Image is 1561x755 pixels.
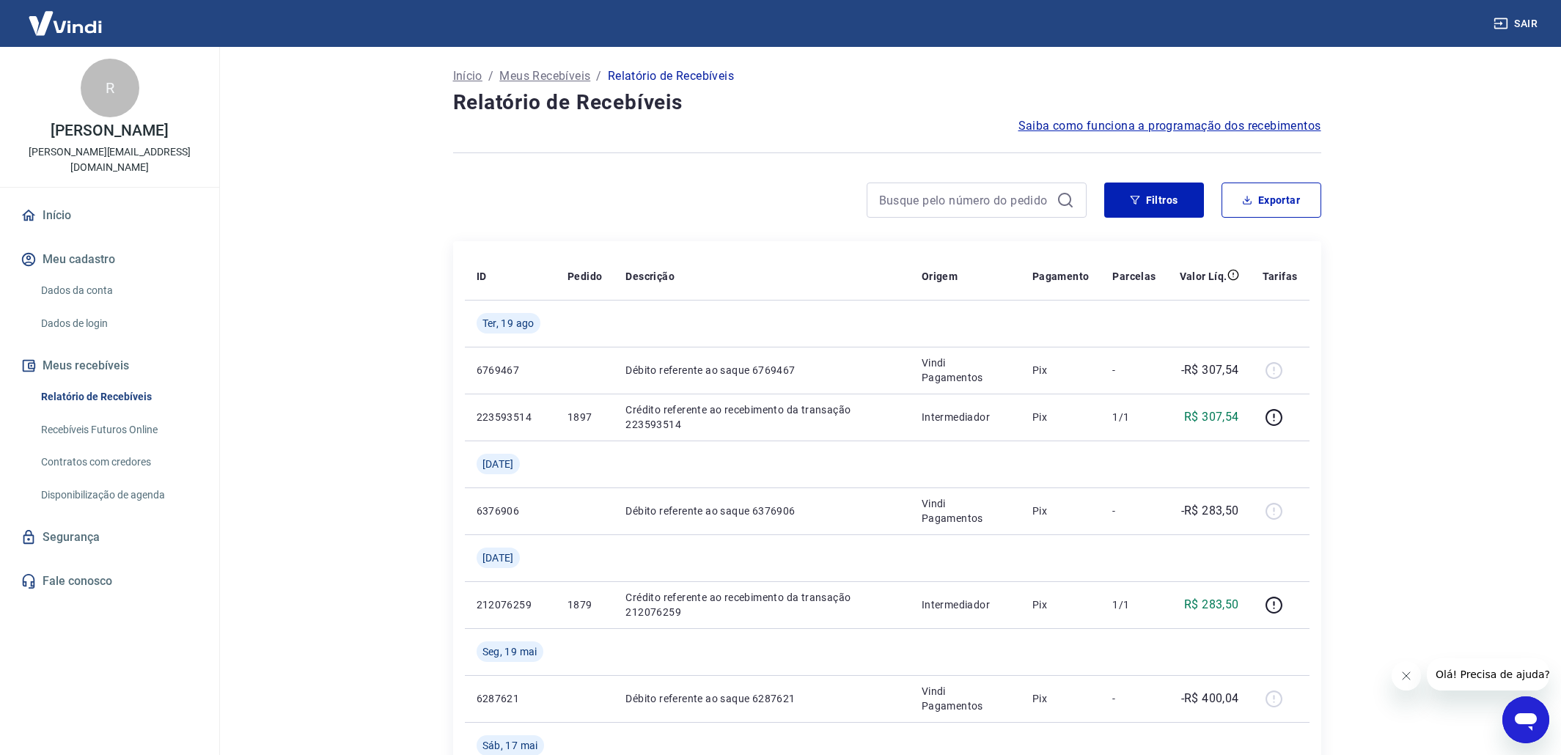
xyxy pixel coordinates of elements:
p: Crédito referente ao recebimento da transação 223593514 [625,402,897,432]
p: - [1112,691,1156,706]
a: Saiba como funciona a programação dos recebimentos [1018,117,1321,135]
p: 1879 [568,597,602,612]
p: Origem [922,269,958,284]
iframe: Close message [1392,661,1421,690]
p: Parcelas [1112,269,1156,284]
button: Filtros [1104,183,1204,218]
a: Contratos com credores [35,447,202,477]
a: Fale conosco [18,565,202,597]
p: - [1112,504,1156,518]
p: Vindi Pagamentos [922,356,1009,385]
p: Débito referente ao saque 6769467 [625,363,897,377]
p: Débito referente ao saque 6376906 [625,504,897,518]
p: 1/1 [1112,597,1156,612]
a: Dados de login [35,309,202,339]
button: Exportar [1222,183,1321,218]
p: Pix [1032,504,1090,518]
button: Meus recebíveis [18,350,202,382]
p: ID [477,269,487,284]
span: Olá! Precisa de ajuda? [9,10,123,22]
a: Segurança [18,521,202,553]
span: [DATE] [482,457,514,471]
p: 223593514 [477,410,544,424]
p: -R$ 400,04 [1181,690,1239,707]
button: Sair [1491,10,1543,37]
a: Início [453,67,482,85]
p: Intermediador [922,597,1009,612]
p: R$ 307,54 [1184,408,1239,426]
input: Busque pelo número do pedido [879,189,1051,211]
p: Pedido [568,269,602,284]
p: Vindi Pagamentos [922,684,1009,713]
p: 1/1 [1112,410,1156,424]
span: [DATE] [482,550,514,565]
button: Meu cadastro [18,243,202,276]
a: Dados da conta [35,276,202,306]
iframe: Button to launch messaging window [1502,696,1549,743]
a: Início [18,199,202,232]
span: Seg, 19 mai [482,644,537,659]
p: Valor Líq. [1180,269,1227,284]
p: [PERSON_NAME] [51,123,168,139]
span: Sáb, 17 mai [482,738,538,753]
p: Pix [1032,410,1090,424]
p: -R$ 307,54 [1181,361,1239,379]
p: / [488,67,493,85]
p: Pix [1032,597,1090,612]
p: 6769467 [477,363,544,377]
a: Disponibilização de agenda [35,480,202,510]
h4: Relatório de Recebíveis [453,88,1321,117]
p: -R$ 283,50 [1181,502,1239,520]
iframe: Message from company [1427,658,1549,690]
p: Vindi Pagamentos [922,496,1009,526]
div: R [81,59,139,117]
p: Descrição [625,269,675,284]
p: Crédito referente ao recebimento da transação 212076259 [625,590,897,619]
img: Vindi [18,1,113,45]
p: Pagamento [1032,269,1090,284]
p: / [596,67,601,85]
p: Débito referente ao saque 6287621 [625,691,897,706]
p: 212076259 [477,597,544,612]
p: Relatório de Recebíveis [608,67,734,85]
a: Relatório de Recebíveis [35,382,202,412]
p: R$ 283,50 [1184,596,1239,614]
p: 6376906 [477,504,544,518]
p: Pix [1032,363,1090,377]
p: Tarifas [1263,269,1298,284]
a: Recebíveis Futuros Online [35,415,202,445]
p: 1897 [568,410,602,424]
p: - [1112,363,1156,377]
p: [PERSON_NAME][EMAIL_ADDRESS][DOMAIN_NAME] [12,144,207,175]
a: Meus Recebíveis [499,67,590,85]
p: Pix [1032,691,1090,706]
span: Ter, 19 ago [482,316,535,331]
p: Intermediador [922,410,1009,424]
p: 6287621 [477,691,544,706]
